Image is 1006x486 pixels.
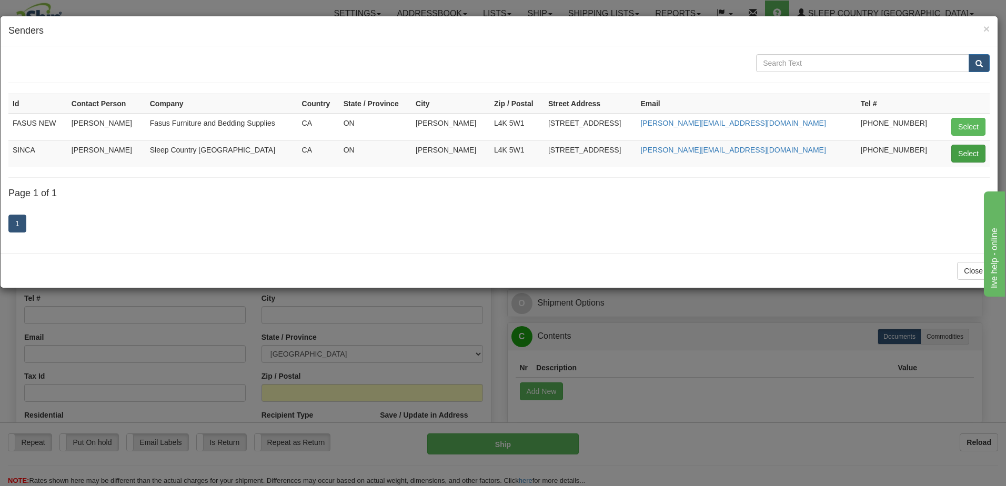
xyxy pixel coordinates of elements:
a: [PERSON_NAME][EMAIL_ADDRESS][DOMAIN_NAME] [640,146,826,154]
h4: Page 1 of 1 [8,188,990,199]
h4: Senders [8,24,990,38]
td: Fasus Furniture and Bedding Supplies [146,113,298,140]
span: × [983,23,990,35]
button: Close [957,262,990,280]
th: Email [636,94,856,113]
td: SINCA [8,140,67,167]
td: [PERSON_NAME] [67,113,146,140]
th: Zip / Postal [490,94,544,113]
td: [PHONE_NUMBER] [857,140,941,167]
th: Contact Person [67,94,146,113]
th: City [411,94,490,113]
th: Tel # [857,94,941,113]
td: [STREET_ADDRESS] [544,113,636,140]
a: 1 [8,215,26,232]
td: [STREET_ADDRESS] [544,140,636,167]
th: Country [298,94,339,113]
div: live help - online [8,6,97,19]
td: CA [298,140,339,167]
th: State / Province [339,94,411,113]
th: Company [146,94,298,113]
th: Id [8,94,67,113]
td: ON [339,113,411,140]
td: [PERSON_NAME] [411,113,490,140]
td: [PERSON_NAME] [67,140,146,167]
td: FASUS NEW [8,113,67,140]
td: L4K 5W1 [490,113,544,140]
td: [PHONE_NUMBER] [857,113,941,140]
td: [PERSON_NAME] [411,140,490,167]
td: CA [298,113,339,140]
a: [PERSON_NAME][EMAIL_ADDRESS][DOMAIN_NAME] [640,119,826,127]
input: Search Text [756,54,969,72]
th: Street Address [544,94,636,113]
button: Select [951,145,985,163]
button: Close [983,23,990,34]
button: Select [951,118,985,136]
td: L4K 5W1 [490,140,544,167]
td: ON [339,140,411,167]
td: Sleep Country [GEOGRAPHIC_DATA] [146,140,298,167]
iframe: chat widget [982,189,1005,297]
